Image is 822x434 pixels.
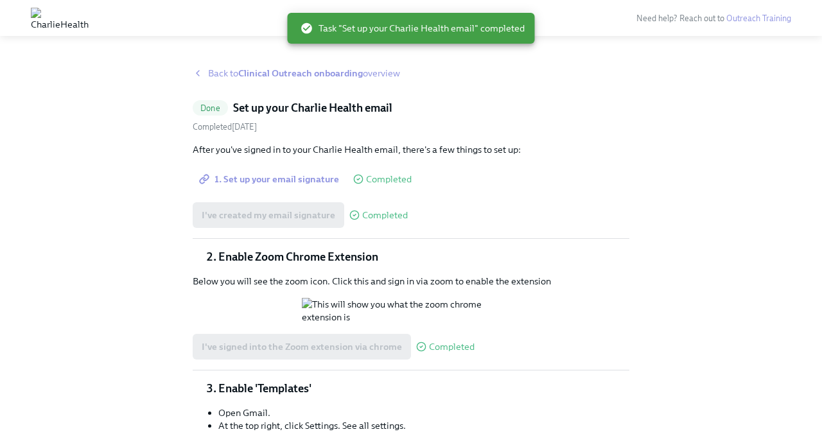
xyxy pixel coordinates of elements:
[218,406,629,419] li: Open Gmail.
[193,143,629,156] p: After you've signed in to your Charlie Health email, there's a few things to set up:
[218,249,629,265] li: Enable Zoom Chrome Extension
[429,342,475,352] span: Completed
[366,175,412,184] span: Completed
[362,211,408,220] span: Completed
[636,13,791,23] span: Need help? Reach out to
[302,298,520,324] button: Zoom image
[193,67,629,80] a: Back toClinical Outreach onboardingoverview
[193,103,228,113] span: Done
[193,275,629,288] p: Below you will see the zoom icon. Click this and sign in via zoom to enable the extension
[218,381,629,396] li: Enable 'Templates'
[193,166,348,192] a: 1. Set up your email signature
[202,173,339,186] span: 1. Set up your email signature
[31,8,89,28] img: CharlieHealth
[233,100,392,116] h5: Set up your Charlie Health email
[238,67,363,79] strong: Clinical Outreach onboarding
[193,122,257,132] span: Monday, September 22nd 2025, 8:49 am
[218,419,629,432] li: At the top right, click Settings. See all settings.
[726,13,791,23] a: Outreach Training
[301,22,525,35] span: Task "Set up your Charlie Health email" completed
[208,67,400,80] span: Back to overview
